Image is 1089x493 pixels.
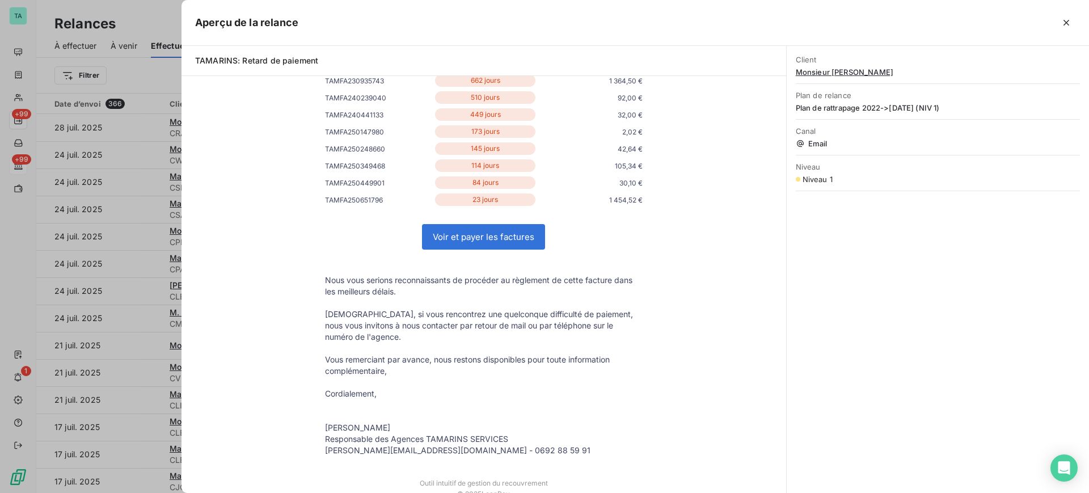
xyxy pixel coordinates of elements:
p: [PERSON_NAME] [325,422,643,433]
p: 105,34 € [538,160,643,172]
p: TAMFA240239040 [325,92,433,104]
p: 92,00 € [538,92,643,104]
span: Niveau 1 [803,175,833,184]
p: 662 jours [435,74,535,87]
p: TAMFA250651796 [325,194,433,206]
p: 30,10 € [538,177,643,189]
p: TAMFA230935743 [325,75,433,87]
p: Vous remerciant par avance, nous restons disponibles pour toute information complémentaire, [325,354,643,377]
span: Client [796,55,1080,64]
p: Cordialement, [325,388,643,399]
p: 145 jours [435,142,535,155]
div: Open Intercom Messenger [1050,454,1078,482]
p: 510 jours [435,91,535,104]
p: TAMFA250349468 [325,160,433,172]
p: Nous vous serions reconnaissants de procéder au règlement de cette facture dans les meilleurs dél... [325,275,643,297]
p: 84 jours [435,176,535,189]
p: 1 454,52 € [538,194,643,206]
p: 23 jours [435,193,535,206]
p: 1 364,50 € [538,75,643,87]
p: Responsable des Agences TAMARINS SERVICES [325,433,643,445]
p: [DEMOGRAPHIC_DATA], si vous rencontrez une quelconque difficulté de paiement, nous vous invitons ... [325,309,643,343]
p: TAMFA250248660 [325,143,433,155]
span: Plan de relance [796,91,1080,100]
p: 32,00 € [538,109,643,121]
p: TAMFA250147980 [325,126,433,138]
span: Monsieur [PERSON_NAME] [796,68,1080,77]
p: 114 jours [435,159,535,172]
p: TAMFA250449901 [325,177,433,189]
p: [PERSON_NAME][EMAIL_ADDRESS][DOMAIN_NAME] - 0692 88 59 91 [325,445,643,456]
p: 449 jours [435,108,535,121]
h5: Aperçu de la relance [195,15,298,31]
span: Canal [796,127,1080,136]
span: Niveau [796,162,1080,171]
p: 2,02 € [538,126,643,138]
span: Plan de rattrapage 2022->[DATE] (NIV 1) [796,103,1080,112]
p: TAMFA240441133 [325,109,433,121]
p: 173 jours [435,125,535,138]
td: Outil intuitif de gestion du recouvrement [314,467,654,487]
span: Email [796,139,1080,148]
a: Voir et payer les factures [423,225,544,249]
span: TAMARINS: Retard de paiement [195,56,318,65]
p: 42,64 € [538,143,643,155]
